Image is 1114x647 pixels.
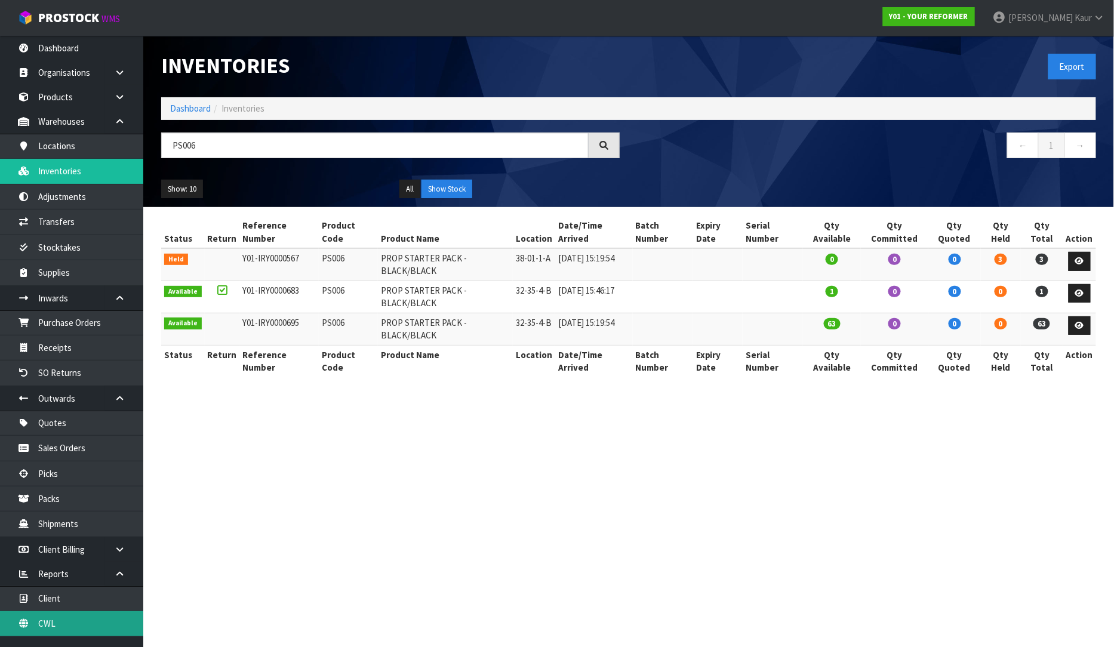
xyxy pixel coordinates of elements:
span: 0 [995,318,1007,329]
th: Qty Committed [861,216,928,248]
td: [DATE] 15:19:54 [555,248,632,281]
small: WMS [101,13,120,24]
th: Qty Quoted [928,216,981,248]
span: Available [164,318,202,329]
th: Return [205,216,240,248]
td: 38-01-1-A [513,248,555,281]
th: Qty Total [1021,216,1063,248]
span: 3 [995,254,1007,265]
td: PS006 [319,248,378,281]
td: PROP STARTER PACK - BLACK/BLACK [378,281,513,313]
a: Y01 - YOUR REFORMER [883,7,975,26]
a: 1 [1038,133,1065,158]
span: 1 [826,286,838,297]
a: Dashboard [170,103,211,114]
td: 32-35-4-B [513,281,555,313]
button: All [399,180,420,199]
span: Held [164,254,188,266]
span: Available [164,286,202,298]
th: Qty Available [803,216,861,248]
th: Action [1063,345,1096,377]
span: 3 [1036,254,1048,265]
nav: Page navigation [638,133,1096,162]
span: 0 [888,318,901,329]
span: ProStock [38,10,99,26]
td: 32-35-4-B [513,313,555,345]
th: Product Name [378,216,513,248]
th: Status [161,345,205,377]
th: Date/Time Arrived [555,216,632,248]
th: Qty Quoted [928,345,981,377]
th: Qty Held [981,216,1020,248]
span: [PERSON_NAME] [1008,12,1073,23]
td: PS006 [319,281,378,313]
span: 0 [888,286,901,297]
td: PS006 [319,313,378,345]
span: 63 [1033,318,1050,329]
button: Export [1048,54,1096,79]
td: Y01-IRY0000695 [240,313,319,345]
span: Inventories [221,103,264,114]
th: Expiry Date [693,345,743,377]
span: 0 [949,318,961,329]
span: 0 [949,254,961,265]
td: Y01-IRY0000567 [240,248,319,281]
span: 63 [824,318,841,329]
span: 0 [995,286,1007,297]
th: Qty Held [981,345,1020,377]
span: 0 [826,254,838,265]
h1: Inventories [161,54,620,77]
input: Search inventories [161,133,589,158]
th: Product Code [319,345,378,377]
td: [DATE] 15:46:17 [555,281,632,313]
td: [DATE] 15:19:54 [555,313,632,345]
td: Y01-IRY0000683 [240,281,319,313]
th: Qty Total [1021,345,1063,377]
span: 1 [1036,286,1048,297]
span: 0 [888,254,901,265]
td: PROP STARTER PACK - BLACK/BLACK [378,248,513,281]
span: 0 [949,286,961,297]
th: Action [1063,216,1096,248]
th: Serial Number [743,345,803,377]
button: Show Stock [421,180,472,199]
img: cube-alt.png [18,10,33,25]
th: Product Name [378,345,513,377]
th: Date/Time Arrived [555,345,632,377]
th: Expiry Date [693,216,743,248]
th: Batch Number [633,345,693,377]
span: Kaur [1075,12,1092,23]
th: Batch Number [633,216,693,248]
button: Show: 10 [161,180,203,199]
th: Location [513,345,555,377]
th: Product Code [319,216,378,248]
th: Reference Number [240,216,319,248]
strong: Y01 - YOUR REFORMER [890,11,968,21]
th: Qty Available [803,345,861,377]
th: Serial Number [743,216,803,248]
th: Return [205,345,240,377]
th: Reference Number [240,345,319,377]
th: Location [513,216,555,248]
a: ← [1007,133,1039,158]
th: Status [161,216,205,248]
td: PROP STARTER PACK - BLACK/BLACK [378,313,513,345]
th: Qty Committed [861,345,928,377]
a: → [1064,133,1096,158]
